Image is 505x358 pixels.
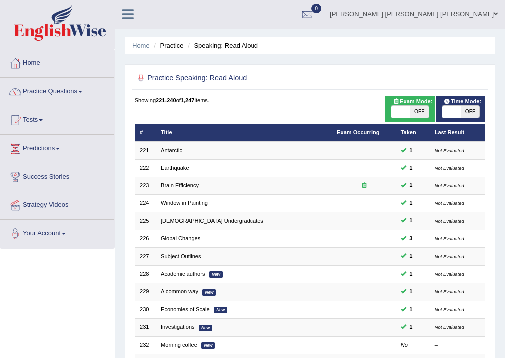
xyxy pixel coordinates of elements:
span: You can still take this question [406,164,416,173]
small: Not Evaluated [435,289,464,294]
th: # [135,124,156,141]
a: Subject Outlines [161,253,201,259]
span: You can still take this question [406,287,416,296]
td: 229 [135,283,156,301]
span: Exam Mode: [390,97,436,106]
a: Home [0,49,114,74]
a: Your Account [0,220,114,245]
small: Not Evaluated [435,236,464,241]
a: Morning coffee [161,342,197,348]
span: You can still take this question [406,305,416,314]
small: Not Evaluated [435,183,464,188]
span: You can still take this question [406,270,416,279]
a: Exam Occurring [337,129,379,135]
a: Antarctic [161,147,182,153]
li: Practice [151,41,183,50]
span: You can still take this question [406,199,416,208]
em: New [209,271,223,278]
span: Time Mode: [440,97,484,106]
small: Not Evaluated [435,218,464,224]
em: New [201,342,215,349]
a: Home [132,42,150,49]
h2: Practice Speaking: Read Aloud [135,72,352,85]
span: You can still take this question [406,181,416,190]
small: Not Evaluated [435,271,464,277]
td: 231 [135,319,156,336]
th: Title [156,124,332,141]
a: Window in Painting [161,200,208,206]
a: [DEMOGRAPHIC_DATA] Undergraduates [161,218,263,224]
div: Showing of items. [135,96,486,104]
small: Not Evaluated [435,324,464,330]
a: Brain Efficiency [161,182,199,188]
b: 1,247 [181,97,195,103]
a: A common way [161,288,198,294]
a: Economies of Scale [161,306,210,312]
th: Taken [396,124,430,141]
small: Not Evaluated [435,148,464,153]
small: Not Evaluated [435,200,464,206]
b: 221-240 [156,97,176,103]
em: New [214,307,227,313]
td: 227 [135,248,156,265]
small: Not Evaluated [435,165,464,171]
td: 224 [135,194,156,212]
a: Earthquake [161,165,189,171]
span: OFF [461,106,479,118]
th: Last Result [430,124,485,141]
span: OFF [410,106,429,118]
a: Academic authors [161,271,205,277]
span: You can still take this question [406,234,416,243]
em: New [199,325,212,331]
span: You can still take this question [406,323,416,332]
div: Exam occurring question [337,182,391,190]
td: 228 [135,265,156,283]
small: Not Evaluated [435,254,464,259]
td: 226 [135,230,156,247]
a: Success Stories [0,163,114,188]
a: Predictions [0,135,114,160]
span: You can still take this question [406,216,416,225]
a: Strategy Videos [0,191,114,216]
td: 221 [135,142,156,159]
em: New [202,289,216,296]
li: Speaking: Read Aloud [185,41,258,50]
td: 223 [135,177,156,194]
a: Tests [0,106,114,131]
span: 0 [311,4,321,13]
td: 225 [135,212,156,230]
div: Show exams occurring in exams [385,96,434,122]
td: 222 [135,159,156,177]
a: Practice Questions [0,78,114,103]
span: You can still take this question [406,146,416,155]
a: Global Changes [161,235,200,241]
td: 232 [135,336,156,354]
small: Not Evaluated [435,307,464,312]
em: No [401,342,408,348]
td: 230 [135,301,156,318]
a: Investigations [161,324,195,330]
div: – [435,341,480,349]
span: You can still take this question [406,252,416,261]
